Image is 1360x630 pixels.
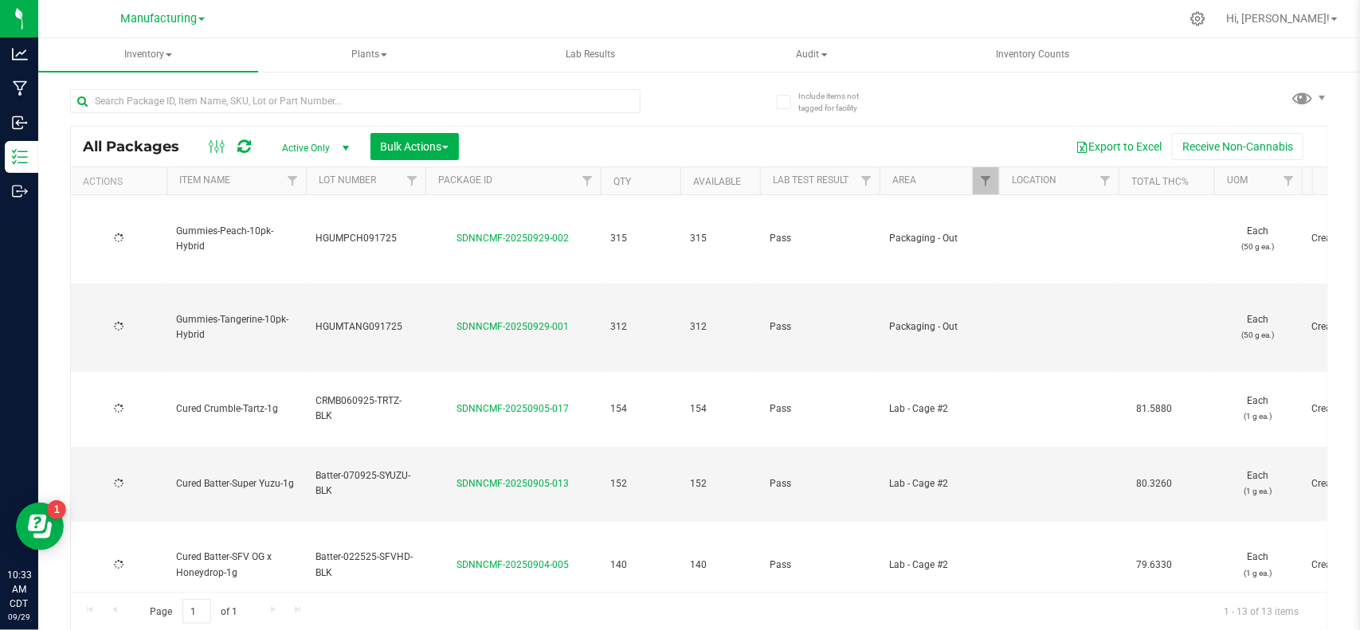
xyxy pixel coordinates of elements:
[12,115,28,131] inline-svg: Inbound
[1224,468,1292,499] span: Each
[1065,133,1172,160] button: Export to Excel
[1224,312,1292,342] span: Each
[1276,167,1302,194] a: Filter
[1227,174,1248,186] a: UOM
[973,167,999,194] a: Filter
[610,558,671,573] span: 140
[610,401,671,417] span: 154
[370,133,459,160] button: Bulk Actions
[120,12,197,25] span: Manufacturing
[1224,239,1292,254] p: (50 g ea.)
[770,558,870,573] span: Pass
[457,478,570,489] a: SDNNCMF-20250905-013
[889,476,990,491] span: Lab - Cage #2
[544,48,637,61] span: Lab Results
[457,559,570,570] a: SDNNCMF-20250904-005
[770,476,870,491] span: Pass
[399,167,425,194] a: Filter
[690,476,751,491] span: 152
[1211,599,1311,623] span: 1 - 13 of 13 items
[1092,167,1119,194] a: Filter
[457,233,570,244] a: SDNNCMF-20250929-002
[38,38,258,72] a: Inventory
[136,599,251,624] span: Page of 1
[1224,409,1292,424] p: (1 g ea.)
[12,149,28,165] inline-svg: Inventory
[690,401,751,417] span: 154
[316,319,416,335] span: HGUMTANG091725
[1224,483,1292,499] p: (1 g ea.)
[83,176,160,187] div: Actions
[12,46,28,62] inline-svg: Analytics
[83,138,195,155] span: All Packages
[316,393,416,424] span: CRMB060925-TRTZ-BLK
[381,140,449,153] span: Bulk Actions
[12,80,28,96] inline-svg: Manufacturing
[853,167,880,194] a: Filter
[975,48,1092,61] span: Inventory Counts
[889,401,990,417] span: Lab - Cage #2
[7,611,31,623] p: 09/29
[261,39,479,71] span: Plants
[176,224,296,254] span: Gummies-Peach-10pk-Hybrid
[1188,11,1208,26] div: Manage settings
[1224,550,1292,580] span: Each
[892,174,916,186] a: Area
[610,476,671,491] span: 152
[176,401,296,417] span: Cured Crumble-Tartz-1g
[923,38,1143,72] a: Inventory Counts
[316,550,416,580] span: Batter-022525-SFVHD-BLK
[260,38,480,72] a: Plants
[319,174,376,186] a: Lot Number
[280,167,306,194] a: Filter
[176,550,296,580] span: Cured Batter-SFV OG x Honeydrop-1g
[1224,565,1292,581] p: (1 g ea.)
[47,500,66,519] iframe: Resource center unread badge
[770,401,870,417] span: Pass
[1128,397,1180,421] span: 81.5880
[889,558,990,573] span: Lab - Cage #2
[798,90,878,114] span: Include items not tagged for facility
[1012,174,1056,186] a: Location
[574,167,601,194] a: Filter
[176,312,296,342] span: Gummies-Tangerine-10pk-Hybrid
[1224,327,1292,342] p: (50 g ea.)
[1226,12,1330,25] span: Hi, [PERSON_NAME]!
[1224,224,1292,254] span: Each
[770,231,870,246] span: Pass
[16,503,64,550] iframe: Resource center
[690,231,751,246] span: 315
[457,321,570,332] a: SDNNCMF-20250929-001
[1172,133,1303,160] button: Receive Non-Cannabis
[703,39,921,71] span: Audit
[316,231,416,246] span: HGUMPCH091725
[1128,472,1180,495] span: 80.3260
[610,231,671,246] span: 315
[613,176,631,187] a: Qty
[770,319,870,335] span: Pass
[610,319,671,335] span: 312
[773,174,849,186] a: Lab Test Result
[179,174,230,186] a: Item Name
[1131,176,1189,187] a: Total THC%
[176,476,296,491] span: Cured Batter-Super Yuzu-1g
[70,89,641,113] input: Search Package ID, Item Name, SKU, Lot or Part Number...
[1224,393,1292,424] span: Each
[438,174,492,186] a: Package ID
[1128,554,1180,577] span: 79.6330
[693,176,741,187] a: Available
[7,568,31,611] p: 10:33 AM CDT
[690,558,751,573] span: 140
[889,319,990,335] span: Packaging - Out
[182,599,211,624] input: 1
[457,403,570,414] a: SDNNCMF-20250905-017
[316,468,416,499] span: Batter-070925-SYUZU-BLK
[12,183,28,199] inline-svg: Outbound
[480,38,700,72] a: Lab Results
[690,319,751,335] span: 312
[889,231,990,246] span: Packaging - Out
[702,38,922,72] a: Audit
